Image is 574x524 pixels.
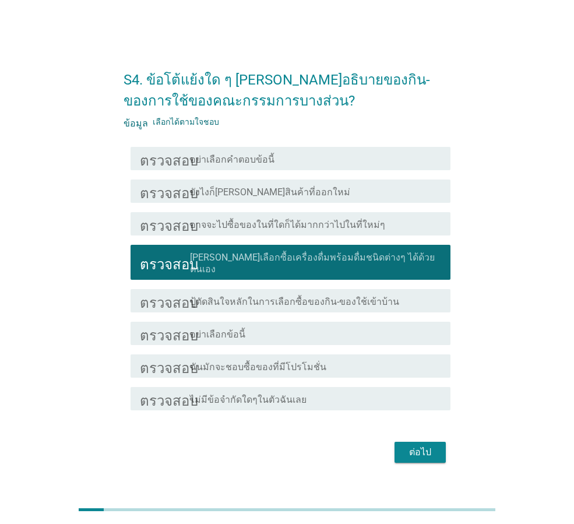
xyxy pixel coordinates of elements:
[140,152,198,166] font: ตรวจสอบ
[140,294,198,308] font: ตรวจสอบ
[124,72,430,109] font: S4. ข้อโต้แย้งใด ๆ [PERSON_NAME]อธิบายของกิน-ของการใช้ของคณะกรรมการบางส่วน?
[409,446,431,458] font: ต่อไป
[140,217,198,231] font: ตรวจสอบ
[140,392,198,406] font: ตรวจสอบ
[190,361,326,372] font: ฉันมักจะชอบซื้อของที่มีโปรโมชั่น
[190,219,385,230] font: อาจจะไปซื้อของในที่ใดก็ได้มากกว่าไปในที่ใหม่ๆ
[153,117,219,126] font: เลือกได้ตามใจชอบ
[140,359,198,373] font: ตรวจสอบ
[190,187,350,198] font: ยังไงก็[PERSON_NAME]สินค้าที่ออกใหม่
[190,394,307,405] font: ไม่มีข้อจำกัดใดๆในตัวฉันเลย
[190,329,245,340] font: อย่าเลือกข้อนี้
[140,255,198,269] font: ตรวจสอบ
[140,326,198,340] font: ตรวจสอบ
[190,154,274,165] font: อย่าเลือกคำตอบข้อนี้
[395,442,446,463] button: ต่อไป
[190,252,435,275] font: [PERSON_NAME]เลือกซื้อเครื่องดื่มพร้อมดื่มชนิดต่างๆ ได้ด้วยตนเอง
[124,117,148,126] font: ข้อมูล
[190,296,399,307] font: ปู้ตัดสินใจหลักในการเลือกซื้อของกิน-ของใช้เข้าบ้าน
[140,184,198,198] font: ตรวจสอบ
